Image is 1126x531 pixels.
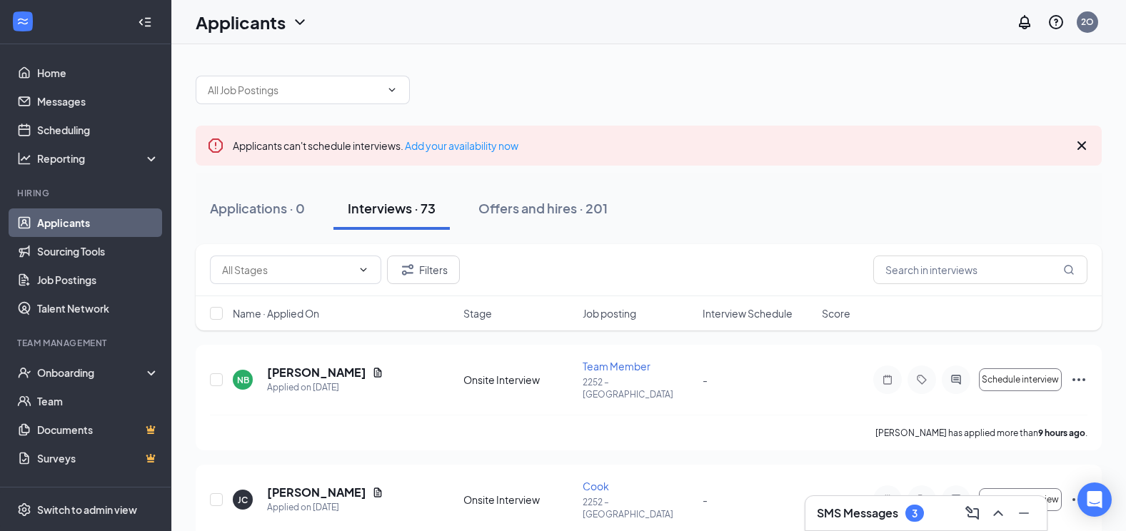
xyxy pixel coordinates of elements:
svg: Filter [399,261,416,278]
div: Team Management [17,337,156,349]
svg: UserCheck [17,365,31,380]
button: ChevronUp [987,502,1010,525]
div: JC [238,494,248,506]
button: ComposeMessage [961,502,984,525]
svg: Cross [1073,137,1090,154]
button: Minimize [1012,502,1035,525]
span: Job posting [583,306,636,320]
svg: ChevronUp [990,505,1007,522]
div: Hiring [17,187,156,199]
a: Team [37,387,159,415]
a: DocumentsCrown [37,415,159,444]
svg: Tag [913,374,930,385]
div: Reporting [37,151,160,166]
div: Onsite Interview [463,373,574,387]
svg: ComposeMessage [964,505,981,522]
span: Stage [463,306,492,320]
svg: ActiveChat [947,374,965,385]
div: Applications · 0 [210,199,305,217]
a: Scheduling [37,116,159,144]
svg: Settings [17,502,31,517]
div: Onboarding [37,365,147,380]
a: Home [37,59,159,87]
button: Schedule interview [979,368,1062,391]
a: Add your availability now [405,139,518,152]
svg: ChevronDown [291,14,308,31]
svg: Note [879,374,896,385]
a: Talent Network [37,294,159,323]
input: All Job Postings [208,82,381,98]
a: Messages [37,87,159,116]
span: Score [822,306,850,320]
div: Open Intercom Messenger [1077,482,1112,517]
svg: Ellipses [1070,371,1087,388]
span: - [703,373,708,386]
svg: Note [879,494,896,505]
p: [PERSON_NAME] has applied more than . [875,427,1087,439]
span: Schedule interview [982,495,1059,505]
h5: [PERSON_NAME] [267,485,366,500]
input: All Stages [222,262,352,278]
a: Sourcing Tools [37,237,159,265]
input: Search in interviews [873,256,1087,284]
div: 3 [912,507,918,520]
h3: SMS Messages [817,505,898,521]
span: Team Member [583,360,650,373]
div: Applied on [DATE] [267,500,383,515]
svg: Document [372,367,383,378]
span: Schedule interview [982,375,1059,385]
a: SurveysCrown [37,444,159,472]
svg: Document [372,487,383,498]
button: Schedule interview [979,488,1062,511]
div: Onsite Interview [463,492,574,507]
svg: Notifications [1016,14,1033,31]
svg: WorkstreamLogo [16,14,30,29]
svg: MagnifyingGlass [1063,264,1075,275]
div: 2O [1081,16,1094,28]
svg: Ellipses [1070,491,1087,508]
svg: Analysis [17,151,31,166]
svg: Collapse [138,15,152,29]
a: Job Postings [37,265,159,294]
div: Switch to admin view [37,502,137,517]
p: 2252 – [GEOGRAPHIC_DATA] [583,496,693,520]
svg: QuestionInfo [1047,14,1065,31]
span: - [703,493,708,506]
button: Filter Filters [387,256,460,284]
svg: Error [207,137,224,154]
svg: Minimize [1015,505,1032,522]
svg: ActiveChat [947,494,965,505]
h1: Applicants [196,10,286,34]
h5: [PERSON_NAME] [267,365,366,380]
svg: Tag [913,494,930,505]
svg: ChevronDown [386,84,398,96]
b: 9 hours ago [1038,428,1085,438]
p: 2252 – [GEOGRAPHIC_DATA] [583,376,693,400]
span: Interview Schedule [703,306,793,320]
div: Applied on [DATE] [267,380,383,395]
div: NB [237,374,249,386]
div: Interviews · 73 [348,199,436,217]
div: Offers and hires · 201 [478,199,608,217]
span: Name · Applied On [233,306,319,320]
svg: ChevronDown [358,264,369,275]
a: Applicants [37,208,159,237]
span: Applicants can't schedule interviews. [233,139,518,152]
span: Cook [583,480,609,492]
